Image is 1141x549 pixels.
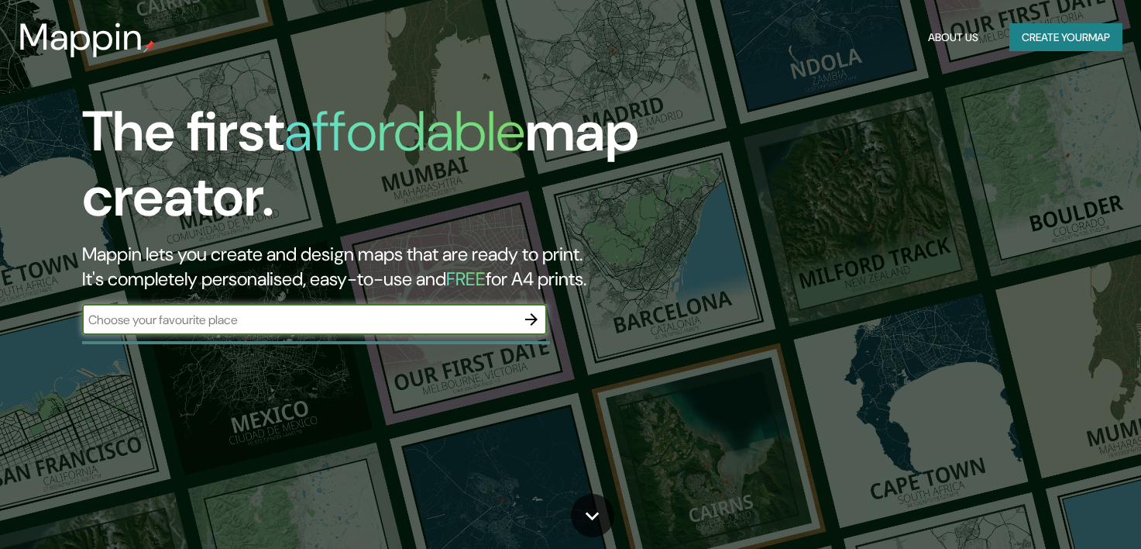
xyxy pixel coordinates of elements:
[82,242,653,292] h2: Mappin lets you create and design maps that are ready to print. It's completely personalised, eas...
[446,267,486,291] h5: FREE
[1009,23,1122,52] button: Create yourmap
[1022,28,1110,47] font: Create your map
[284,95,525,167] h1: affordable
[143,40,156,53] img: mappin-pin
[19,16,143,59] h3: Mappin
[928,28,978,47] font: About Us
[922,23,985,52] button: About Us
[82,99,653,242] h1: The first map creator.
[82,311,516,329] input: Choose your favourite place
